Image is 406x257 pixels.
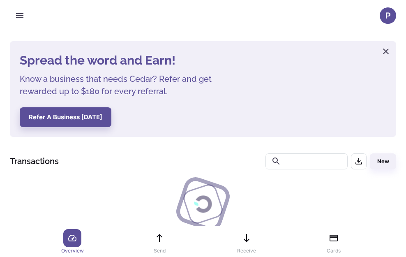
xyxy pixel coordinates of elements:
[370,153,396,169] button: New
[232,229,261,255] a: Receive
[20,51,225,69] h4: Spread the word and Earn!
[58,229,87,255] a: Overview
[145,229,174,255] a: Send
[154,247,166,255] p: Send
[327,247,341,255] p: Cards
[20,73,225,97] h5: Know a business that needs Cedar? Refer and get rewarded up to $180 for every referral.
[319,229,348,255] a: Cards
[10,155,59,167] h1: Transactions
[380,7,396,24] button: P
[61,247,84,255] p: Overview
[20,107,111,127] button: Refer a business [DATE]
[237,247,256,255] p: Receive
